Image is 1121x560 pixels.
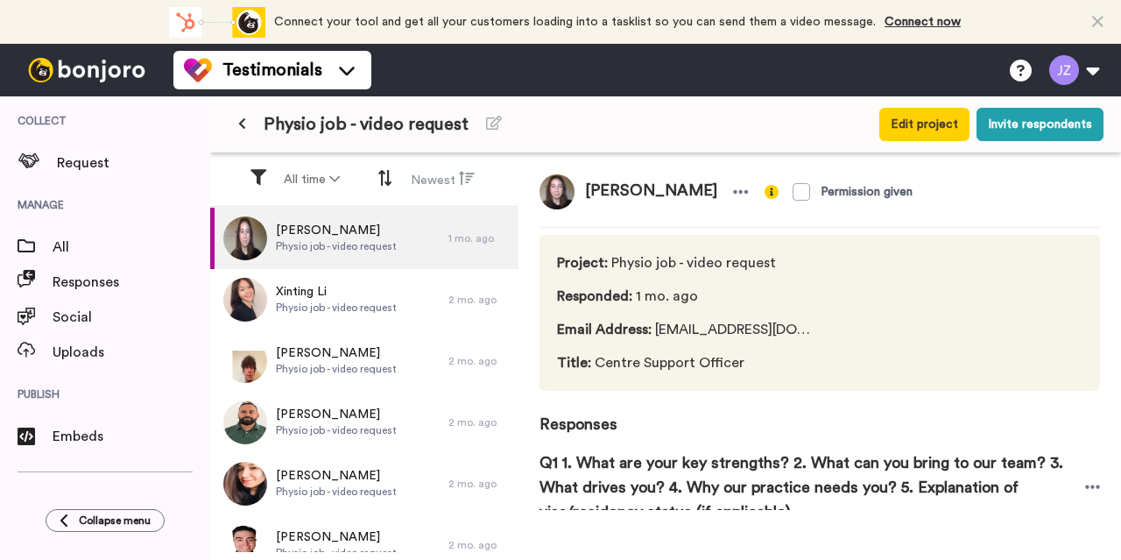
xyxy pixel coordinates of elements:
[448,538,510,552] div: 2 mo. ago
[276,344,397,362] span: [PERSON_NAME]
[79,514,151,528] span: Collapse menu
[400,163,485,196] button: Newest
[53,237,210,258] span: All
[557,256,608,270] span: Project :
[276,239,397,253] span: Physio job - video request
[53,426,210,447] span: Embeds
[223,401,267,444] img: f8b58075-ab3d-4624-85c9-da6c06fbd224.jpeg
[539,174,575,209] img: 81972ee9-3e24-4b42-831b-9b7cba2b8f98.jpeg
[557,289,632,303] span: Responded :
[210,453,518,514] a: [PERSON_NAME]Physio job - video request2 mo. ago
[21,58,152,82] img: bj-logo-header-white.svg
[976,108,1103,141] button: Invite respondents
[557,352,822,373] span: Centre Support Officer
[184,56,212,84] img: tm-color.svg
[765,185,779,199] img: info-yellow.svg
[53,307,210,328] span: Social
[223,278,267,322] img: 332a32b8-4e18-4b0f-b206-5f7c015481ea.jpeg
[276,546,397,560] span: Physio job - video request
[223,339,267,383] img: fda4b2c8-f19b-4861-923c-bf8fc300df15.png
[210,330,518,392] a: [PERSON_NAME]Physio job - video request2 mo. ago
[276,467,397,485] span: [PERSON_NAME]
[557,286,822,307] span: 1 mo. ago
[448,231,510,245] div: 1 mo. ago
[276,283,397,301] span: Xinting Li
[879,108,969,141] button: Edit project
[264,112,469,137] span: Physio job - video request
[821,183,913,201] div: Permission given
[276,222,397,239] span: [PERSON_NAME]
[557,323,652,337] span: Email Address :
[53,272,210,293] span: Responses
[448,477,510,491] div: 2 mo. ago
[448,415,510,429] div: 2 mo. ago
[223,462,267,506] img: 545204b4-ab0e-4929-a12a-8b28ad0d6234.jpeg
[276,485,397,499] span: Physio job - video request
[46,509,165,532] button: Collapse menu
[885,16,961,28] a: Connect now
[169,7,265,38] div: animation
[210,269,518,330] a: Xinting LiPhysio job - video request2 mo. ago
[274,16,876,28] span: Connect your tool and get all your customers loading into a tasklist so you can send them a video...
[57,152,210,174] span: Request
[276,528,397,546] span: [PERSON_NAME]
[273,164,350,195] button: All time
[575,174,728,209] span: [PERSON_NAME]
[448,293,510,307] div: 2 mo. ago
[448,354,510,368] div: 2 mo. ago
[210,208,518,269] a: [PERSON_NAME]Physio job - video request1 mo. ago
[557,252,822,273] span: Physio job - video request
[210,392,518,453] a: [PERSON_NAME]Physio job - video request2 mo. ago
[222,58,322,82] span: Testimonials
[276,362,397,376] span: Physio job - video request
[557,319,822,340] span: [EMAIL_ADDRESS][DOMAIN_NAME]
[276,301,397,315] span: Physio job - video request
[53,342,210,363] span: Uploads
[539,391,1100,436] span: Responses
[557,356,591,370] span: Title :
[276,423,397,437] span: Physio job - video request
[223,216,267,260] img: 81972ee9-3e24-4b42-831b-9b7cba2b8f98.jpeg
[539,450,1085,524] span: Q1 1. What are your key strengths? 2. What can you bring to our team? 3. What drives you? 4. Why ...
[276,406,397,423] span: [PERSON_NAME]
